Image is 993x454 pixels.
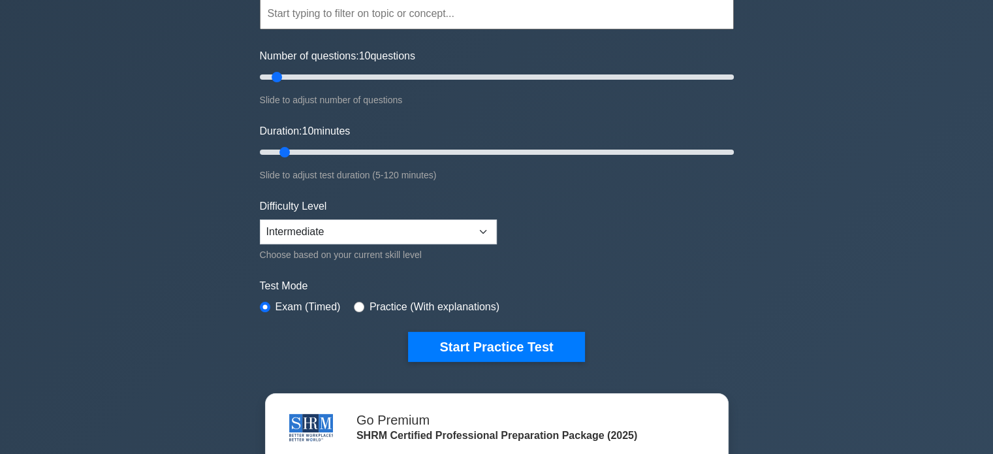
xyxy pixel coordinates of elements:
label: Number of questions: questions [260,48,415,64]
label: Exam (Timed) [276,299,341,315]
div: Choose based on your current skill level [260,247,497,263]
div: Slide to adjust test duration (5-120 minutes) [260,167,734,183]
button: Start Practice Test [408,332,584,362]
label: Practice (With explanations) [370,299,499,315]
label: Test Mode [260,278,734,294]
span: 10 [302,125,313,137]
span: 10 [359,50,371,61]
label: Duration: minutes [260,123,351,139]
label: Difficulty Level [260,199,327,214]
div: Slide to adjust number of questions [260,92,734,108]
